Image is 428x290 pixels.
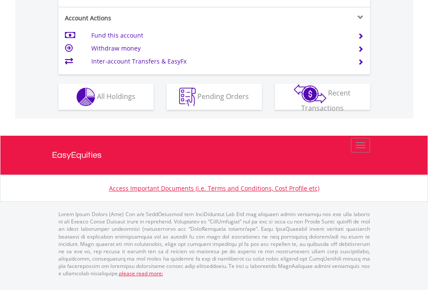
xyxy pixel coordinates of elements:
[58,210,370,277] p: Lorem Ipsum Dolors (Ame) Con a/e SeddOeiusmod tem InciDiduntut Lab Etd mag aliquaen admin veniamq...
[197,91,249,101] span: Pending Orders
[77,88,95,106] img: holdings-wht.png
[58,14,214,22] div: Account Actions
[119,270,163,277] a: please read more:
[109,184,319,192] a: Access Important Documents (i.e. Terms and Conditions, Cost Profile etc)
[179,88,196,106] img: pending_instructions-wht.png
[91,29,347,42] td: Fund this account
[52,136,377,175] a: EasyEquities
[91,55,347,68] td: Inter-account Transfers & EasyFx
[58,84,154,110] button: All Holdings
[167,84,262,110] button: Pending Orders
[275,84,370,110] button: Recent Transactions
[97,91,135,101] span: All Holdings
[294,84,326,103] img: transactions-zar-wht.png
[91,42,347,55] td: Withdraw money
